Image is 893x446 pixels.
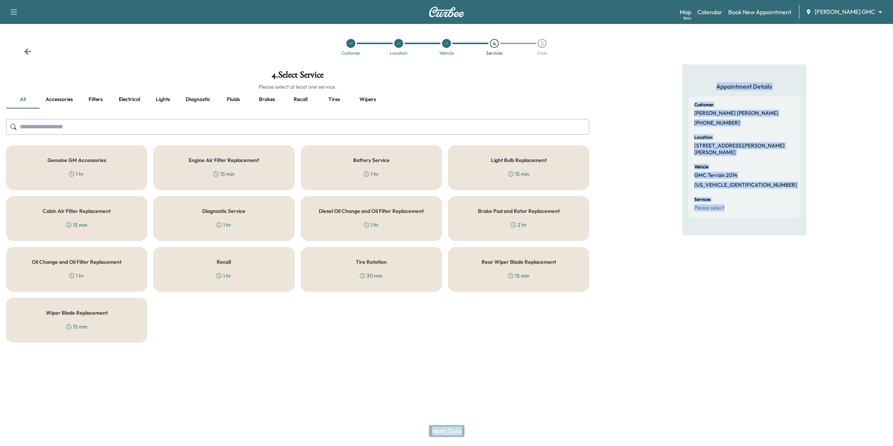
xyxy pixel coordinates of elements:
div: 1 hr [69,272,84,279]
a: Calendar [697,7,722,16]
button: Brakes [250,91,284,109]
h5: Battery Service [353,158,390,163]
div: Customer [342,51,361,55]
div: 15 min [213,170,235,178]
h6: Customer [694,103,714,107]
h5: Brake Pad and Rotor Replacement [478,208,560,214]
h6: Services [694,197,711,202]
div: Location [390,51,408,55]
div: Beta [683,15,691,21]
p: [PHONE_NUMBER] [694,120,740,126]
h5: Tire Rotation [356,259,387,265]
button: Tires [317,91,351,109]
a: MapBeta [680,7,691,16]
div: 15 min [66,323,87,330]
h5: Diesel Oil Change and Oil Filter Replacement [319,208,424,214]
p: [STREET_ADDRESS][PERSON_NAME][PERSON_NAME] [694,143,794,156]
h5: Rear Wiper Blade Replacement [482,259,556,265]
p: GMC Terrain 2014 [694,172,737,179]
h5: Cabin Air Filter Replacement [43,208,111,214]
h6: Vehicle [694,165,708,169]
div: Date [537,51,547,55]
div: 1 hr [364,170,379,178]
div: Back [24,48,31,55]
div: 1 hr [216,272,231,279]
div: 30 min [360,272,383,279]
button: Diagnostic [180,91,216,109]
button: Wipers [351,91,384,109]
button: Filters [79,91,112,109]
div: 1 hr [216,221,231,229]
p: Please select [694,205,724,211]
div: Services [486,51,503,55]
h1: 4 . Select Service [6,70,589,83]
div: Vehicle [439,51,454,55]
div: 4 [490,39,499,48]
span: [PERSON_NAME] GMC [815,7,875,16]
div: 15 min [508,272,529,279]
h5: Wiper Blade Replacement [46,310,108,315]
button: Accessories [40,91,79,109]
h5: Engine Air Filter Replacement [189,158,259,163]
p: [US_VEHICLE_IDENTIFICATION_NUMBER] [694,182,797,189]
img: Curbee Logo [429,7,464,17]
div: basic tabs example [6,91,589,109]
button: Fluids [216,91,250,109]
h5: Genuine GM Accessories [47,158,106,163]
a: Book New Appointment [728,7,791,16]
h5: Diagnostic Service [202,208,245,214]
h6: Please select at least one service. [6,83,589,91]
h5: Recall [217,259,231,265]
div: 1 hr [69,170,84,178]
p: [PERSON_NAME] [PERSON_NAME] [694,110,778,117]
h6: Location [694,135,713,140]
div: 15 min [66,221,87,229]
h5: Appointment Details [688,82,800,91]
h5: Oil Change and Oil Filter Replacement [32,259,121,265]
div: 2 hr [511,221,527,229]
button: all [6,91,40,109]
div: 15 min [508,170,529,178]
button: Lights [146,91,180,109]
div: 1 hr [364,221,379,229]
div: 5 [538,39,547,48]
button: Recall [284,91,317,109]
h5: Light Bulb Replacement [491,158,547,163]
button: Electrical [112,91,146,109]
